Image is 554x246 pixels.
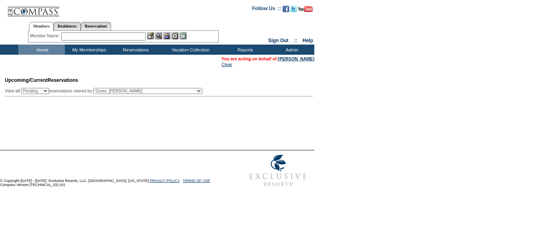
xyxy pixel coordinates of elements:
td: Vacation Collection [158,45,221,55]
span: Reservations [5,77,78,83]
td: Follow Us :: [252,5,281,15]
span: :: [294,38,297,43]
a: Reservations [81,22,111,30]
a: Members [29,22,54,31]
span: You are acting on behalf of: [221,56,314,61]
td: My Memberships [65,45,112,55]
a: Become our fan on Facebook [283,8,289,13]
img: Impersonate [163,32,170,39]
img: b_edit.gif [147,32,154,39]
a: Residences [54,22,81,30]
img: Follow us on Twitter [290,6,297,12]
td: Reservations [112,45,158,55]
a: Help [303,38,313,43]
a: Sign Out [268,38,288,43]
img: Exclusive Resorts [242,150,314,191]
img: Subscribe to our YouTube Channel [298,6,313,12]
td: Admin [268,45,314,55]
td: Home [18,45,65,55]
td: Reports [221,45,268,55]
span: Upcoming/Current [5,77,47,83]
img: b_calculator.gif [180,32,187,39]
img: Reservations [172,32,178,39]
a: Subscribe to our YouTube Channel [298,8,313,13]
a: Follow us on Twitter [290,8,297,13]
img: View [155,32,162,39]
img: Become our fan on Facebook [283,6,289,12]
a: TERMS OF USE [183,179,210,183]
a: PRIVACY POLICY [150,179,180,183]
a: [PERSON_NAME] [278,56,314,61]
div: Member Name: [30,32,61,39]
a: Clear [221,62,232,67]
div: View all: reservations owned by: [5,88,206,94]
